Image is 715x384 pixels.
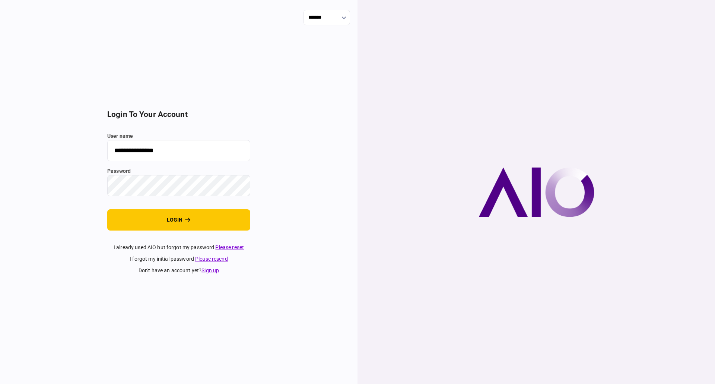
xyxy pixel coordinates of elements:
div: don't have an account yet ? [107,267,250,274]
input: user name [107,140,250,161]
input: show language options [304,10,350,25]
button: login [107,209,250,231]
label: user name [107,132,250,140]
input: password [107,175,250,196]
div: I already used AIO but forgot my password [107,244,250,251]
a: Sign up [201,267,219,273]
a: Please reset [215,244,244,250]
h2: login to your account [107,110,250,119]
div: I forgot my initial password [107,255,250,263]
a: Please resend [195,256,228,262]
label: password [107,167,250,175]
img: AIO company logo [479,167,594,217]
